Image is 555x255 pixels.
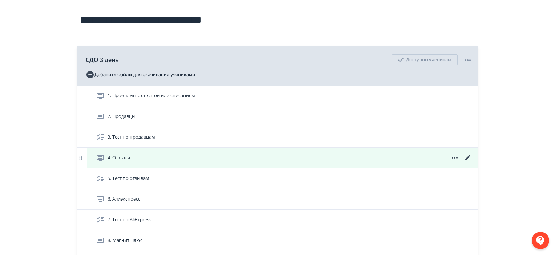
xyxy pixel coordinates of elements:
[108,237,142,244] span: 8. Магнит Плюс
[108,113,135,120] span: 2. Продавцы
[77,230,478,251] div: 8. Магнит Плюс
[108,175,149,182] span: 5. Тест по отзывам
[86,69,195,81] button: Добавить файлы для скачивания учениками
[108,133,155,141] span: 3. Тест по продавцам
[77,189,478,210] div: 6. Алиэкспресс
[86,55,119,64] span: СДО 3 день
[77,210,478,230] div: 7. Тест по AliExpress
[108,92,195,99] span: 1. Проблемы с оплатой или списанием
[108,196,140,203] span: 6. Алиэкспресс
[77,106,478,127] div: 2. Продавцы
[77,148,478,168] div: 4. Отзывы
[77,86,478,106] div: 1. Проблемы с оплатой или списанием
[108,216,151,223] span: 7. Тест по AliExpress
[108,154,130,161] span: 4. Отзывы
[77,168,478,189] div: 5. Тест по отзывам
[392,54,458,65] div: Доступно ученикам
[77,127,478,148] div: 3. Тест по продавцам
